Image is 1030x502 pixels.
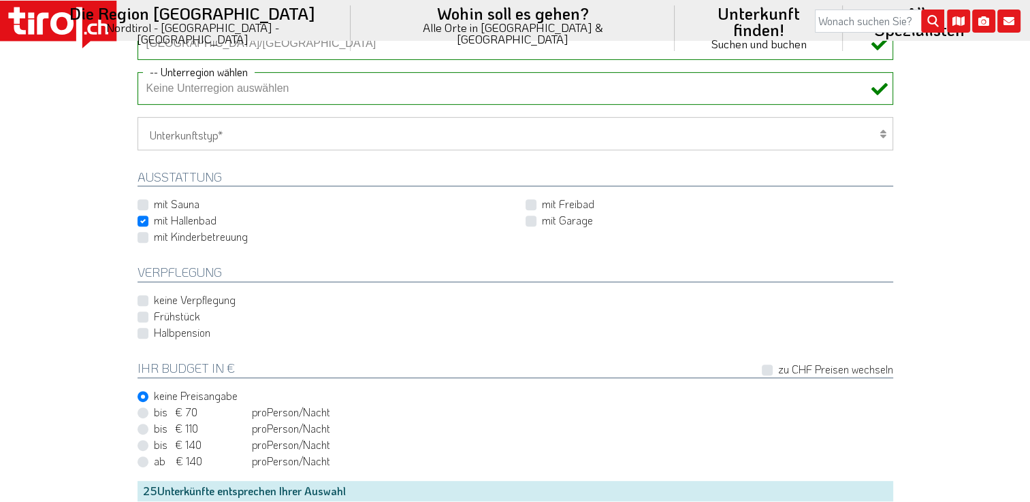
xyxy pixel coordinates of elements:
label: mit Garage [542,213,593,228]
em: Person [267,405,299,419]
label: Halbpension [154,325,210,340]
small: Suchen und buchen [691,38,826,50]
small: Alle Orte in [GEOGRAPHIC_DATA] & [GEOGRAPHIC_DATA] [367,22,658,45]
input: Wonach suchen Sie? [815,10,944,33]
div: Unterkünfte entsprechen Ihrer Auswahl [138,481,893,501]
label: pro /Nacht [154,421,330,436]
i: Kontakt [997,10,1020,33]
h2: Ausstattung [138,171,893,187]
span: 25 [143,484,157,498]
h2: Ihr Budget in € [138,362,893,378]
label: mit Kinderbetreuung [154,229,248,244]
em: Person [267,454,299,468]
span: bis € 140 [154,437,249,452]
label: mit Hallenbad [154,213,216,228]
label: pro /Nacht [154,405,330,420]
small: Nordtirol - [GEOGRAPHIC_DATA] - [GEOGRAPHIC_DATA] [50,22,334,45]
label: mit Freibad [542,197,594,212]
label: mit Sauna [154,197,199,212]
label: pro /Nacht [154,437,330,452]
i: Karte öffnen [947,10,970,33]
span: ab € 140 [154,454,249,469]
label: zu CHF Preisen wechseln [778,362,893,377]
label: pro /Nacht [154,454,330,469]
i: Fotogalerie [972,10,995,33]
h2: Verpflegung [138,266,893,282]
label: keine Verpflegung [154,292,236,307]
label: keine Preisangabe [154,388,238,403]
span: bis € 70 [154,405,249,420]
label: Frühstück [154,309,200,324]
span: bis € 110 [154,421,249,436]
em: Person [267,421,299,435]
em: Person [267,437,299,452]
